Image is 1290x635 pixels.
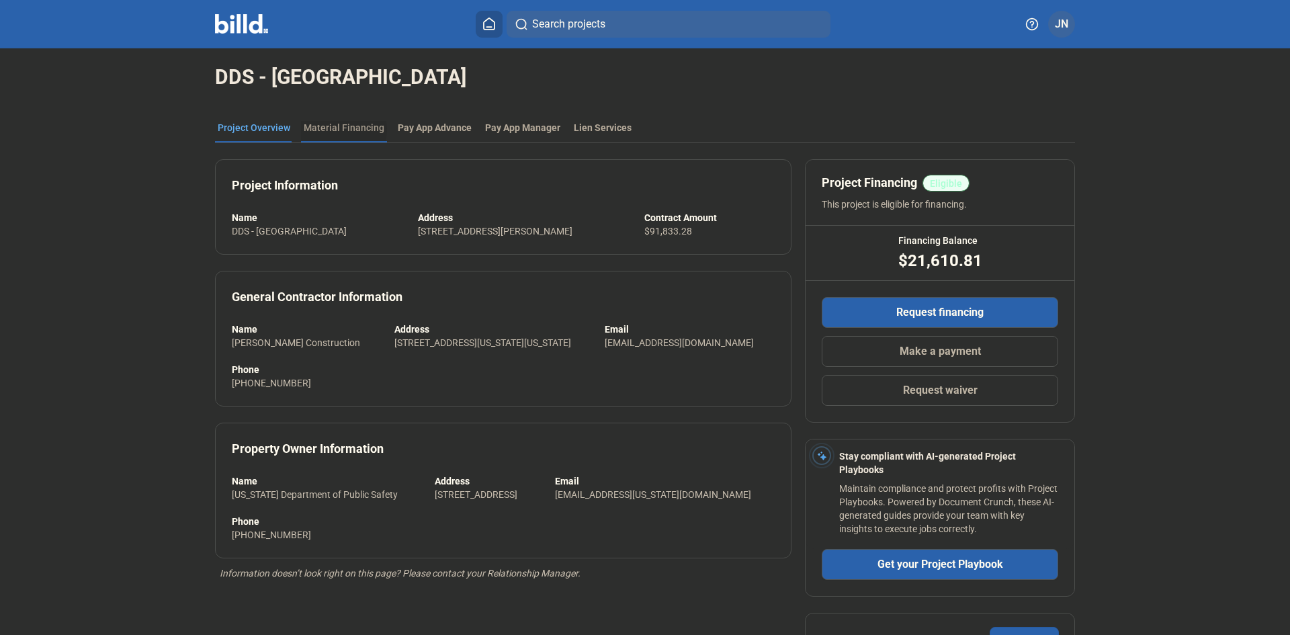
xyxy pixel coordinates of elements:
[822,173,917,192] span: Project Financing
[394,323,592,336] div: Address
[903,382,978,398] span: Request waiver
[644,211,775,224] div: Contract Amount
[1055,16,1068,32] span: JN
[922,175,970,192] mat-chip: Eligible
[232,176,338,195] div: Project Information
[898,250,982,271] span: $21,610.81
[304,121,384,134] div: Material Financing
[232,337,360,348] span: [PERSON_NAME] Construction
[232,363,775,376] div: Phone
[218,121,290,134] div: Project Overview
[418,226,572,237] span: [STREET_ADDRESS][PERSON_NAME]
[232,323,381,336] div: Name
[232,288,402,306] div: General Contractor Information
[555,474,775,488] div: Email
[485,121,560,134] span: Pay App Manager
[839,483,1058,534] span: Maintain compliance and protect profits with Project Playbooks. Powered by Document Crunch, these...
[900,343,981,359] span: Make a payment
[398,121,472,134] div: Pay App Advance
[435,474,541,488] div: Address
[232,439,384,458] div: Property Owner Information
[418,211,630,224] div: Address
[232,226,347,237] span: DDS - [GEOGRAPHIC_DATA]
[605,323,775,336] div: Email
[232,515,775,528] div: Phone
[215,65,1075,90] span: DDS - [GEOGRAPHIC_DATA]
[394,337,571,348] span: [STREET_ADDRESS][US_STATE][US_STATE]
[898,234,978,247] span: Financing Balance
[644,226,692,237] span: $91,833.28
[877,556,1003,573] span: Get your Project Playbook
[555,489,751,500] span: [EMAIL_ADDRESS][US_STATE][DOMAIN_NAME]
[574,121,632,134] div: Lien Services
[532,16,605,32] span: Search projects
[232,489,398,500] span: [US_STATE] Department of Public Safety
[220,568,580,579] span: Information doesn’t look right on this page? Please contact your Relationship Manager.
[822,199,967,210] span: This project is eligible for financing.
[605,337,754,348] span: [EMAIL_ADDRESS][DOMAIN_NAME]
[839,451,1016,475] span: Stay compliant with AI-generated Project Playbooks
[232,211,404,224] div: Name
[896,304,984,321] span: Request financing
[232,530,311,540] span: [PHONE_NUMBER]
[215,14,268,34] img: Billd Company Logo
[435,489,517,500] span: [STREET_ADDRESS]
[232,378,311,388] span: [PHONE_NUMBER]
[232,474,421,488] div: Name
